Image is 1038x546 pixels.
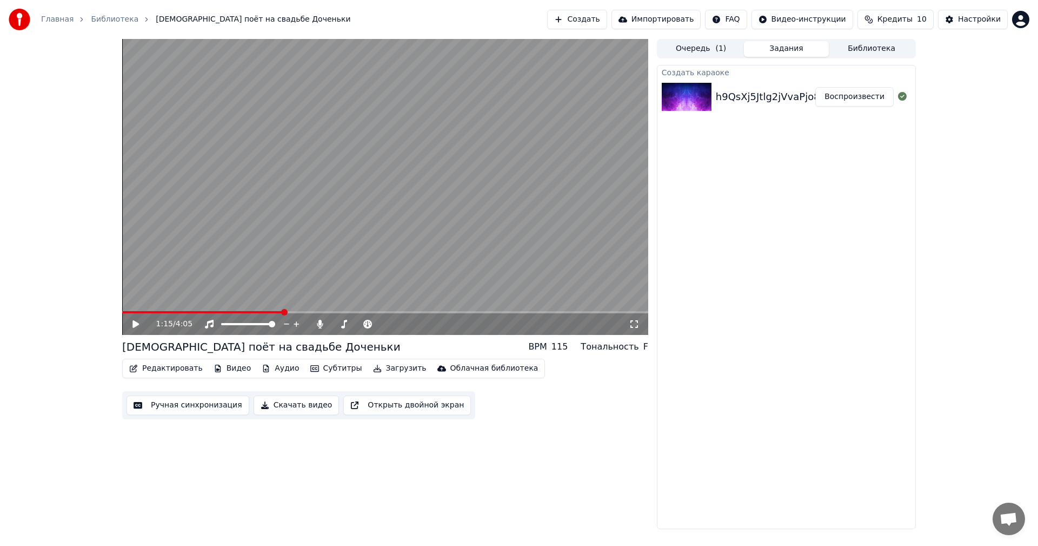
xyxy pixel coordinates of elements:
button: Аудио [257,361,303,376]
span: 1:15 [156,319,173,330]
div: Тональность [581,340,638,353]
button: Кредиты10 [857,10,934,29]
button: Задания [744,41,829,57]
button: Воспроизвести [815,87,894,107]
span: [DEMOGRAPHIC_DATA] поёт на свадьбе Доченьки [156,14,350,25]
nav: breadcrumb [41,14,351,25]
button: Открыть двойной экран [343,396,471,415]
div: F [643,340,648,353]
div: [DEMOGRAPHIC_DATA] поёт на свадьбе Доченьки [122,339,401,354]
button: Скачать видео [254,396,340,415]
button: Субтитры [306,361,367,376]
span: 10 [917,14,927,25]
div: BPM [528,340,547,353]
span: Кредиты [877,14,913,25]
button: Библиотека [829,41,914,57]
button: Настройки [938,10,1008,29]
div: 115 [551,340,568,353]
a: Библиотека [91,14,138,25]
button: Ручная синхронизация [127,396,249,415]
div: h9QsXj5Jtlg2jVvaPjo8+MlDq_xyEDlE [716,89,892,104]
button: Импортировать [611,10,701,29]
button: Видео-инструкции [751,10,853,29]
div: / [156,319,182,330]
div: Облачная библиотека [450,363,538,374]
span: 4:05 [176,319,192,330]
a: Главная [41,14,74,25]
div: Создать караоке [657,65,915,78]
div: Настройки [958,14,1001,25]
button: FAQ [705,10,747,29]
a: Открытый чат [993,503,1025,535]
button: Видео [209,361,256,376]
span: ( 1 ) [715,43,726,54]
button: Загрузить [369,361,431,376]
button: Редактировать [125,361,207,376]
img: youka [9,9,30,30]
button: Очередь [658,41,744,57]
button: Создать [547,10,607,29]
